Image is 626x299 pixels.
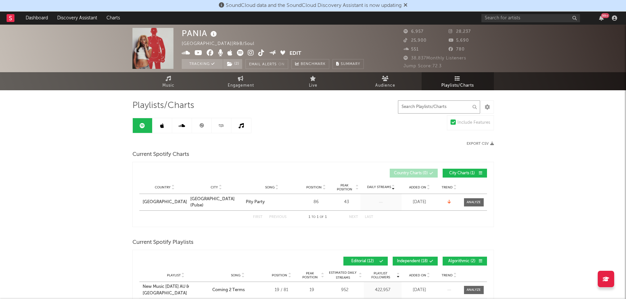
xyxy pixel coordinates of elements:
a: Discovery Assistant [53,11,102,25]
button: City Charts(1) [443,169,487,178]
span: Added On [409,185,426,189]
a: Benchmark [291,59,329,69]
a: [GEOGRAPHIC_DATA] (Pulse) [190,196,243,209]
button: Algorithmic(2) [443,257,487,266]
button: Next [349,215,358,219]
span: to [312,216,315,219]
div: Include Features [457,119,490,127]
span: 28,237 [449,30,471,34]
a: Audience [349,72,422,90]
button: 99+ [599,15,604,21]
button: Independent(18) [393,257,438,266]
input: Search Playlists/Charts [398,100,480,114]
span: Current Spotify Playlists [132,239,194,246]
span: Playlist Followers [365,271,396,279]
div: 1 1 1 [300,213,336,221]
button: Export CSV [467,142,494,146]
a: New Music [DATE] AU & [GEOGRAPHIC_DATA] [143,284,209,296]
span: Peak Position [334,183,355,191]
button: Edit [290,50,301,58]
span: Audience [375,82,395,90]
input: Search for artists [481,14,580,22]
span: Playlists/Charts [441,82,474,90]
span: Playlists/Charts [132,102,194,110]
div: 86 [301,199,331,205]
button: Previous [269,215,287,219]
span: Live [309,82,317,90]
span: Position [306,185,322,189]
a: Music [132,72,205,90]
span: Country Charts ( 0 ) [394,171,428,175]
div: Pity Party [246,199,265,205]
span: City [211,185,218,189]
span: Song [231,273,241,277]
span: Added On [409,273,426,277]
em: On [278,63,285,66]
div: 43 [334,199,359,205]
a: [GEOGRAPHIC_DATA] [143,199,187,205]
span: 551 [404,47,419,52]
span: Song [265,185,275,189]
div: 422,957 [365,287,400,293]
span: Trend [442,273,452,277]
span: City Charts ( 1 ) [447,171,477,175]
button: Last [365,215,373,219]
span: Jump Score: 72.3 [404,64,442,68]
div: [DATE] [403,199,436,205]
button: Email AlertsOn [245,59,288,69]
button: Country Charts(0) [390,169,438,178]
button: (2) [223,59,242,69]
div: 19 / 81 [267,287,296,293]
span: Independent ( 18 ) [397,259,428,263]
div: 952 [328,287,362,293]
span: Engagement [228,82,254,90]
a: Charts [102,11,125,25]
span: Benchmark [301,60,326,68]
div: 99 + [601,13,609,18]
span: Algorithmic ( 2 ) [447,259,477,263]
span: Peak Position [300,271,320,279]
a: Pity Party [246,199,298,205]
span: SoundCloud data and the SoundCloud Discovery Assistant is now updating [226,3,402,8]
a: Live [277,72,349,90]
span: Trend [442,185,452,189]
a: Dashboard [21,11,53,25]
span: ( 2 ) [223,59,243,69]
span: Country [155,185,171,189]
span: Dismiss [404,3,407,8]
span: 780 [449,47,465,52]
span: Music [162,82,174,90]
span: of [320,216,324,219]
div: [GEOGRAPHIC_DATA] | R&B/Soul [182,40,262,48]
button: Editorial(12) [343,257,388,266]
div: Coming 2 Terms [212,287,245,293]
a: Playlists/Charts [422,72,494,90]
span: Summary [341,62,360,66]
span: 38,837 Monthly Listeners [404,56,466,60]
div: PANIA [182,28,219,39]
button: First [253,215,263,219]
span: Playlist [167,273,181,277]
a: Engagement [205,72,277,90]
span: Current Spotify Charts [132,151,189,159]
div: 19 [300,287,324,293]
span: Estimated Daily Streams [328,270,358,280]
span: Editorial ( 12 ) [348,259,378,263]
span: 6,957 [404,30,424,34]
span: Daily Streams [367,185,391,190]
button: Summary [333,59,364,69]
span: 25,900 [404,38,427,43]
button: Tracking [182,59,223,69]
div: [DATE] [403,287,436,293]
span: Position [272,273,287,277]
span: 5,690 [449,38,469,43]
